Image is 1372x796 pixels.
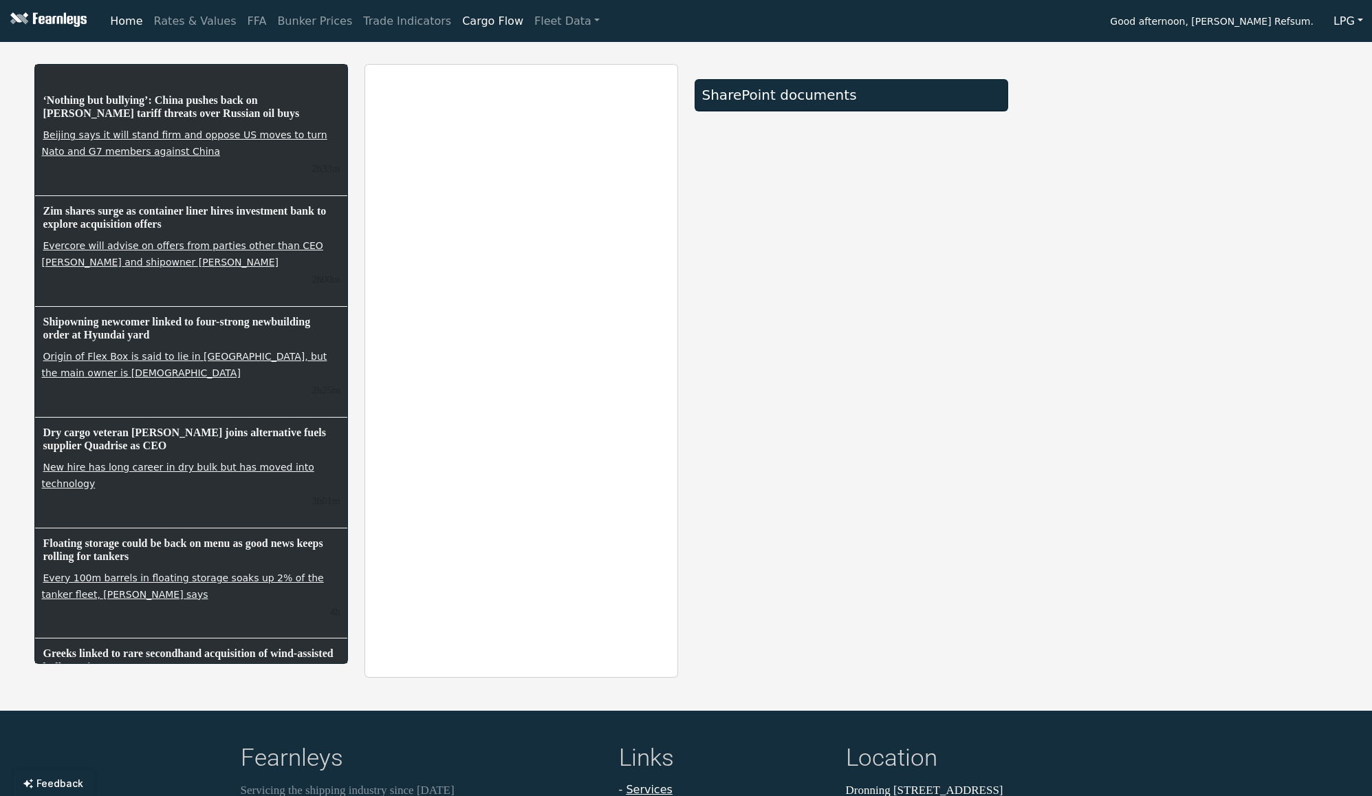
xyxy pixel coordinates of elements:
[312,163,340,174] small: 9/15/2025, 3:11:06 PM
[619,744,829,776] h4: Links
[626,783,672,796] a: Services
[42,460,314,491] a: New hire has long career in dry bulk but has moved into technology
[42,349,327,380] a: Origin of Flex Box is said to lie in [GEOGRAPHIC_DATA], but the main owner is [DEMOGRAPHIC_DATA]
[358,8,457,35] a: Trade Indicators
[42,314,340,343] h6: Shipowning newcomer linked to four-strong newbuilding order at Hyundai yard
[365,65,677,677] iframe: report archive
[42,92,340,121] h6: ‘Nothing but bullying’: China pushes back on [PERSON_NAME] tariff threats over Russian oil buys
[42,239,323,269] a: Evercore will advise on offers from parties other than CEO [PERSON_NAME] and shipowner [PERSON_NAME]
[42,203,340,232] h6: Zim shares surge as container liner hires investment bank to explore acquisition offers
[105,8,148,35] a: Home
[42,535,340,564] h6: Floating storage could be back on menu as good news keeps rolling for tankers
[149,8,242,35] a: Rates & Values
[330,606,340,617] small: 9/15/2025, 12:40:53 PM
[241,744,602,776] h4: Fearnleys
[42,424,340,453] h6: Dry cargo veteran [PERSON_NAME] joins alternative fuels supplier Quadrise as CEO
[457,8,529,35] a: Cargo Flow
[312,385,340,396] small: 9/15/2025, 2:18:32 PM
[7,12,87,30] img: Fearnleys Logo
[1110,11,1314,34] span: Good afternoon, [PERSON_NAME] Refsum.
[846,744,1132,776] h4: Location
[529,8,605,35] a: Fleet Data
[1325,8,1372,34] button: LPG
[42,128,327,158] a: Beijing says it will stand firm and oppose US moves to turn Nato and G7 members against China
[272,8,358,35] a: Bunker Prices
[242,8,272,35] a: FFA
[42,571,324,601] a: Every 100m barrels in floating storage soaks up 2% of the tanker fleet, [PERSON_NAME] says
[42,645,340,674] h6: Greeks linked to rare secondhand acquisition of wind-assisted bulk carrier
[702,87,1001,103] div: SharePoint documents
[312,495,340,506] small: 9/15/2025, 1:43:13 PM
[312,274,340,285] small: 9/15/2025, 2:44:07 PM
